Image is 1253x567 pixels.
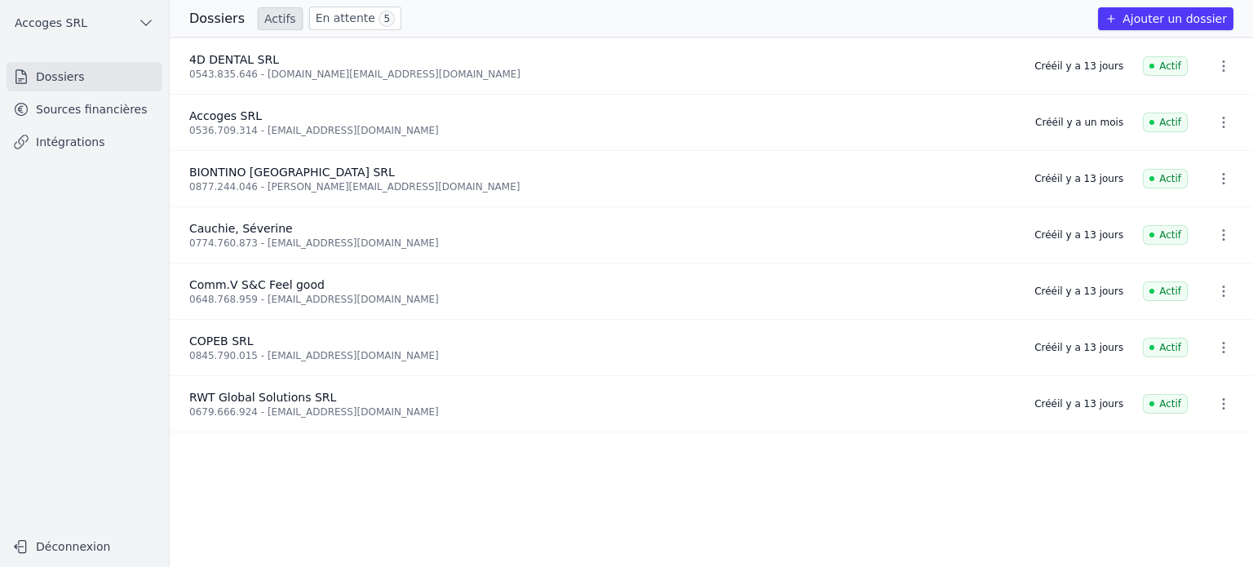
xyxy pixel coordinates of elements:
span: Actif [1143,225,1188,245]
span: Actif [1143,338,1188,357]
div: 0679.666.924 - [EMAIL_ADDRESS][DOMAIN_NAME] [189,405,1015,419]
div: Créé il y a un mois [1035,116,1123,129]
span: Comm.V S&C Feel good [189,278,325,291]
span: 5 [379,11,395,27]
span: Cauchie, Séverine [189,222,293,235]
span: BIONTINO [GEOGRAPHIC_DATA] SRL [189,166,395,179]
div: 0543.835.646 - [DOMAIN_NAME][EMAIL_ADDRESS][DOMAIN_NAME] [189,68,1015,81]
div: 0536.709.314 - [EMAIL_ADDRESS][DOMAIN_NAME] [189,124,1016,137]
div: Créé il y a 13 jours [1034,228,1123,241]
span: RWT Global Solutions SRL [189,391,336,404]
div: 0774.760.873 - [EMAIL_ADDRESS][DOMAIN_NAME] [189,237,1015,250]
div: 0877.244.046 - [PERSON_NAME][EMAIL_ADDRESS][DOMAIN_NAME] [189,180,1015,193]
div: Créé il y a 13 jours [1034,397,1123,410]
div: Créé il y a 13 jours [1034,341,1123,354]
span: Actif [1143,394,1188,414]
button: Accoges SRL [7,10,162,36]
a: Sources financières [7,95,162,124]
a: Dossiers [7,62,162,91]
span: COPEB SRL [189,334,254,348]
span: 4D DENTAL SRL [189,53,279,66]
button: Ajouter un dossier [1098,7,1233,30]
div: Créé il y a 13 jours [1034,60,1123,73]
a: En attente 5 [309,7,401,30]
span: Actif [1143,113,1188,132]
div: Créé il y a 13 jours [1034,285,1123,298]
span: Accoges SRL [189,109,262,122]
div: 0845.790.015 - [EMAIL_ADDRESS][DOMAIN_NAME] [189,349,1015,362]
div: 0648.768.959 - [EMAIL_ADDRESS][DOMAIN_NAME] [189,293,1015,306]
span: Actif [1143,169,1188,188]
h3: Dossiers [189,9,245,29]
a: Actifs [258,7,303,30]
button: Déconnexion [7,534,162,560]
span: Actif [1143,56,1188,76]
span: Accoges SRL [15,15,87,31]
a: Intégrations [7,127,162,157]
div: Créé il y a 13 jours [1034,172,1123,185]
span: Actif [1143,281,1188,301]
